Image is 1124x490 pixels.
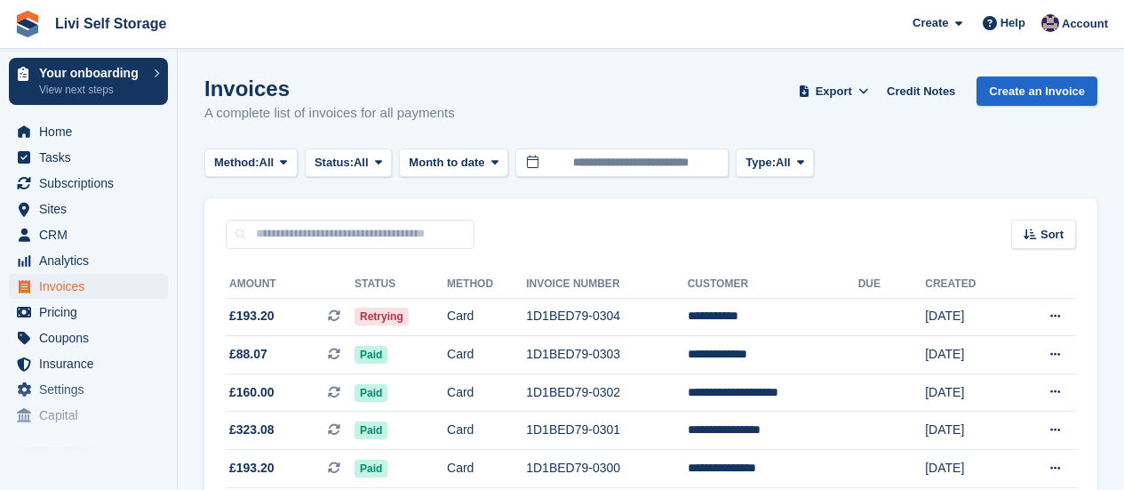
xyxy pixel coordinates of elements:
th: Method [447,270,526,299]
p: A complete list of invoices for all payments [204,103,455,124]
span: CRM [39,222,146,247]
a: menu [9,377,168,402]
button: Status: All [305,149,392,178]
a: Livi Self Storage [48,9,173,38]
span: Storefront [16,443,177,461]
span: Create [913,14,948,32]
span: Home [39,119,146,144]
span: All [259,154,275,172]
span: Coupons [39,325,146,350]
span: Account [1062,15,1108,33]
span: Analytics [39,248,146,273]
h1: Invoices [204,76,455,100]
th: Status [355,270,447,299]
th: Amount [226,270,355,299]
span: £323.08 [229,421,275,439]
td: [DATE] [925,412,1012,450]
a: menu [9,197,168,221]
td: 1D1BED79-0300 [526,450,687,488]
td: 1D1BED79-0303 [526,336,687,374]
span: Status: [315,154,354,172]
span: Help [1000,14,1025,32]
span: £88.07 [229,345,267,364]
span: Pricing [39,300,146,325]
p: View next steps [39,82,145,98]
span: Capital [39,403,146,428]
a: menu [9,274,168,299]
span: Subscriptions [39,171,146,196]
td: Card [447,412,526,450]
td: [DATE] [925,450,1012,488]
a: menu [9,145,168,170]
td: 1D1BED79-0301 [526,412,687,450]
span: Sites [39,197,146,221]
td: Card [447,298,526,336]
a: menu [9,403,168,428]
a: menu [9,248,168,273]
a: menu [9,222,168,247]
span: £193.20 [229,459,275,478]
span: All [776,154,791,172]
a: menu [9,325,168,350]
button: Method: All [204,149,298,178]
a: Your onboarding View next steps [9,58,168,105]
span: Export [816,83,852,100]
td: Card [447,450,526,488]
a: Create an Invoice [977,76,1097,106]
span: Settings [39,377,146,402]
span: Retrying [355,308,409,325]
td: 1D1BED79-0304 [526,298,687,336]
button: Type: All [736,149,814,178]
img: Jim [1041,14,1059,32]
span: Sort [1040,226,1064,244]
span: Method: [214,154,259,172]
span: Tasks [39,145,146,170]
p: Your onboarding [39,67,145,79]
button: Month to date [399,149,508,178]
span: Insurance [39,351,146,376]
span: Invoices [39,274,146,299]
th: Customer [688,270,858,299]
span: Paid [355,422,387,439]
img: stora-icon-8386f47178a22dfd0bd8f6a31ec36ba5ce8667c1dd55bd0f319d3a0aa187defe.svg [14,11,41,37]
td: Card [447,374,526,412]
th: Created [925,270,1012,299]
span: Paid [355,460,387,478]
span: Month to date [409,154,484,172]
span: £193.20 [229,307,275,325]
th: Due [858,270,926,299]
span: £160.00 [229,383,275,402]
th: Invoice Number [526,270,687,299]
a: menu [9,119,168,144]
a: menu [9,300,168,325]
td: 1D1BED79-0302 [526,374,687,412]
td: [DATE] [925,336,1012,374]
td: Card [447,336,526,374]
button: Export [794,76,873,106]
a: menu [9,351,168,376]
a: Credit Notes [880,76,962,106]
span: Paid [355,384,387,402]
td: [DATE] [925,374,1012,412]
a: menu [9,171,168,196]
span: All [354,154,369,172]
span: Type: [745,154,776,172]
td: [DATE] [925,298,1012,336]
span: Paid [355,346,387,364]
